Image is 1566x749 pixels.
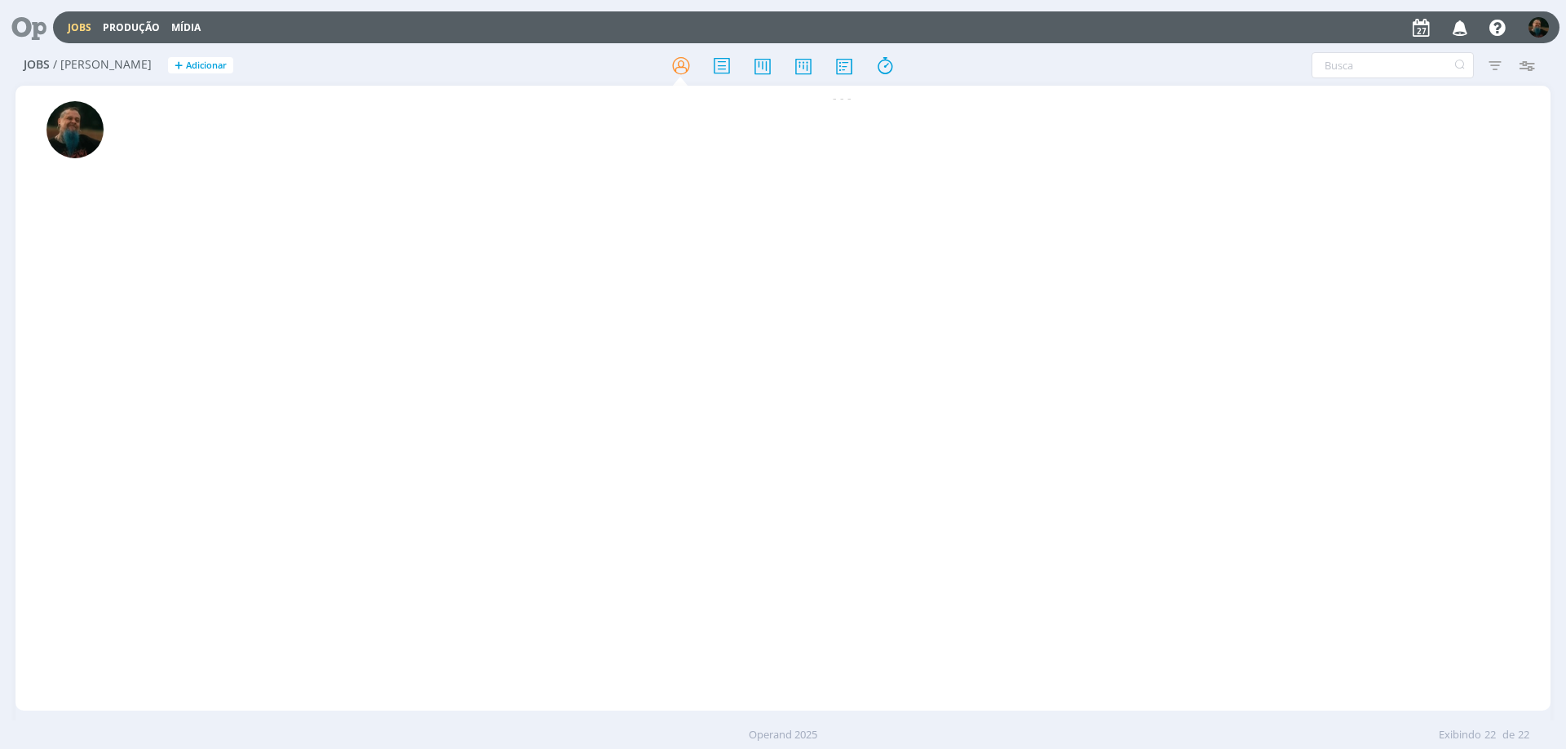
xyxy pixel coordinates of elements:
span: 22 [1484,727,1496,743]
span: Jobs [24,58,50,72]
span: Exibindo [1439,727,1481,743]
a: Mídia [171,20,201,34]
span: 22 [1518,727,1529,743]
button: Produção [98,21,165,34]
button: Mídia [166,21,206,34]
button: Jobs [63,21,96,34]
div: - - - [134,89,1551,106]
a: Produção [103,20,160,34]
img: M [46,101,104,158]
img: M [1528,17,1549,38]
button: M [1528,13,1550,42]
span: de [1502,727,1515,743]
span: + [175,57,183,74]
span: Adicionar [186,60,227,71]
span: / [PERSON_NAME] [53,58,152,72]
a: Jobs [68,20,91,34]
input: Busca [1312,52,1474,78]
button: +Adicionar [168,57,233,74]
